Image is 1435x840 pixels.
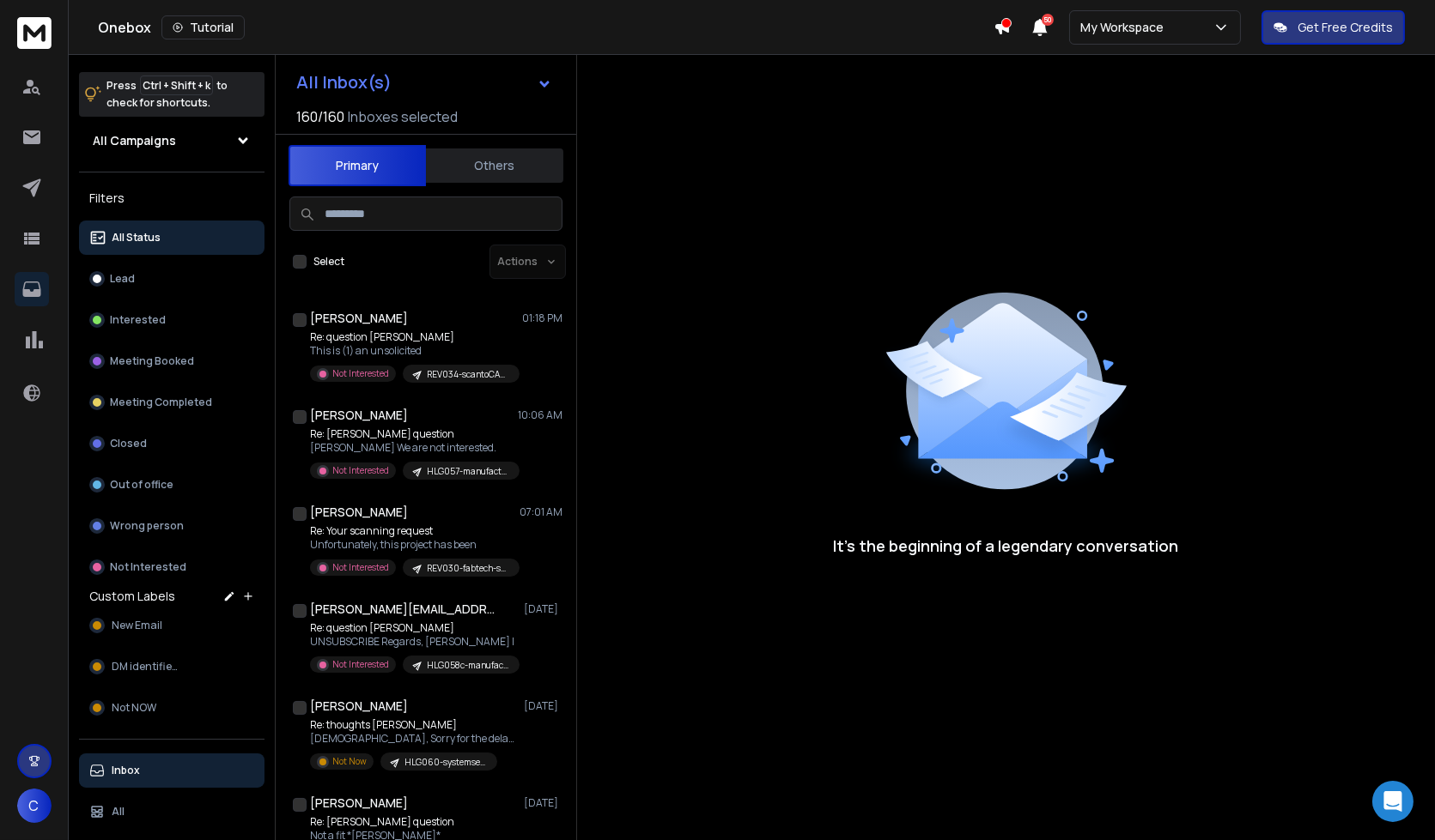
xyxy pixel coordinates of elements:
[110,478,173,492] p: Out of office
[112,701,156,715] span: Not NOW
[522,311,562,325] p: 01:18 PM
[310,815,516,829] p: Re: [PERSON_NAME] question
[161,15,245,39] button: Tutorial
[1042,14,1054,26] span: 50
[310,732,516,746] p: [DEMOGRAPHIC_DATA], Sorry for the delayed
[79,303,265,337] button: Interested
[332,755,367,768] p: Not Now
[524,602,562,616] p: [DATE]
[79,468,265,502] button: Out of office
[79,124,265,158] button: All Campaigns
[427,562,509,575] p: REV030-fabtech-scanners
[332,561,389,574] p: Not Interested
[348,106,458,127] h3: Inboxes selected
[427,368,509,381] p: REV034-scantoCADworkflow-aerospaceOEMs-50-500
[79,608,265,643] button: New Email
[310,524,516,538] p: Re: Your scanning request
[110,272,135,286] p: Lead
[1372,781,1414,822] div: Open Intercom Messenger
[524,699,562,713] p: [DATE]
[427,659,509,672] p: HLG058c-manufacturers
[310,310,408,327] h1: [PERSON_NAME]
[79,795,265,829] button: All
[310,504,408,521] h1: [PERSON_NAME]
[112,764,140,777] p: Inbox
[79,650,265,684] button: DM identified
[89,588,175,605] h3: Custom Labels
[79,385,265,420] button: Meeting Completed
[110,354,194,368] p: Meeting Booked
[834,534,1179,558] p: It’s the beginning of a legendary conversation
[310,427,516,441] p: Re: [PERSON_NAME] question
[518,408,562,422] p: 10:06 AM
[310,538,516,552] p: Unfortunately, this project has been
[79,691,265,725] button: Not NOW
[79,753,265,788] button: Inbox
[310,441,516,455] p: [PERSON_NAME] We are not interested.
[112,660,179,674] span: DM identified
[110,437,147,450] p: Closed
[93,132,176,149] h1: All Campaigns
[79,426,265,461] button: Closed
[110,519,184,533] p: Wrong person
[17,789,52,823] button: C
[310,344,516,358] p: This is (1) an unsolicited
[1080,19,1170,36] p: My Workspace
[79,262,265,296] button: Lead
[520,505,562,519] p: 07:01 AM
[110,313,166,327] p: Interested
[79,550,265,584] button: Not Interested
[524,796,562,810] p: [DATE]
[1298,19,1393,36] p: Get Free Credits
[283,65,566,100] button: All Inbox(s)
[140,76,213,95] span: Ctrl + Shift + k
[79,186,265,210] h3: Filters
[1262,10,1405,45] button: Get Free Credits
[404,756,487,769] p: HLG060-systemsetup
[310,330,516,344] p: Re: question [PERSON_NAME]
[79,221,265,255] button: All Status
[110,396,212,409] p: Meeting Completed
[112,231,161,245] p: All Status
[296,74,392,91] h1: All Inbox(s)
[79,509,265,543] button: Wrong person
[426,147,563,184] button: Others
[310,698,408,715] h1: [PERSON_NAME]
[310,635,516,649] p: UNSUBSCRIBE Regards, [PERSON_NAME] |
[332,367,389,380] p: Not Interested
[310,621,516,635] p: Re: question [PERSON_NAME]
[289,145,426,186] button: Primary
[332,658,389,671] p: Not Interested
[427,465,509,478] p: HLG057-manufacturing-coldlistrevival
[313,255,344,269] label: Select
[98,15,994,39] div: Onebox
[112,805,125,819] p: All
[310,795,408,812] h1: [PERSON_NAME]
[310,407,408,424] h1: [PERSON_NAME]
[79,344,265,378] button: Meeting Booked
[310,718,516,732] p: Re: thoughts [PERSON_NAME]
[106,77,228,112] p: Press to check for shortcuts.
[110,560,186,574] p: Not Interested
[296,106,344,127] span: 160 / 160
[310,601,499,618] h1: [PERSON_NAME][EMAIL_ADDRESS][DOMAIN_NAME]
[332,464,389,477] p: Not Interested
[112,619,162,632] span: New Email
